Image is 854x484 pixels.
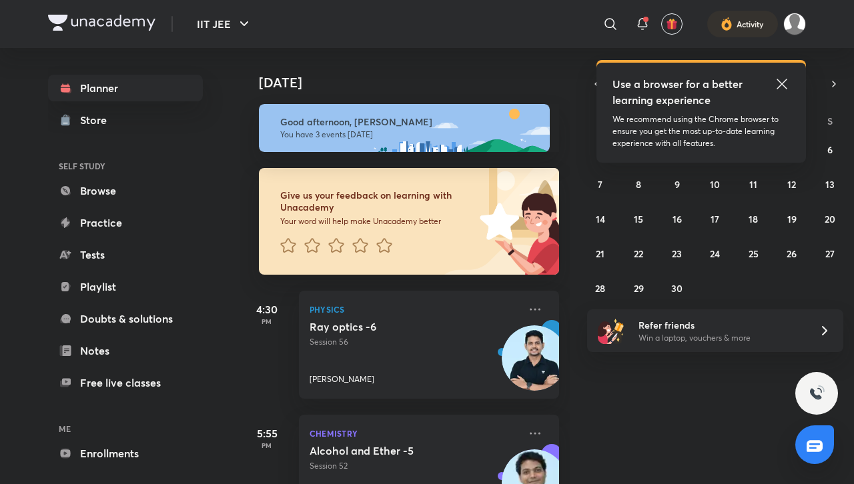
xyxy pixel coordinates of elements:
[48,15,155,31] img: Company Logo
[48,209,203,236] a: Practice
[628,208,649,229] button: September 15, 2025
[48,337,203,364] a: Notes
[743,208,764,229] button: September 18, 2025
[48,241,203,268] a: Tests
[189,11,260,37] button: IIT JEE
[705,208,726,229] button: September 17, 2025
[819,208,841,229] button: September 20, 2025
[825,178,835,191] abbr: September 13, 2025
[783,13,806,35] img: Tilak Soneji
[781,243,803,264] button: September 26, 2025
[590,173,611,195] button: September 7, 2025
[310,336,519,348] p: Session 56
[827,143,833,156] abbr: September 6, 2025
[636,178,641,191] abbr: September 8, 2025
[310,444,476,457] h5: Alcohol and Ether -5
[280,216,475,227] p: Your word will help make Unacademy better
[787,213,797,225] abbr: September 19, 2025
[634,247,643,260] abbr: September 22, 2025
[240,317,294,325] p: PM
[48,273,203,300] a: Playlist
[634,213,643,225] abbr: September 15, 2025
[661,13,683,35] button: avatar
[667,173,688,195] button: September 9, 2025
[819,173,841,195] button: September 13, 2025
[638,318,803,332] h6: Refer friends
[705,173,726,195] button: September 10, 2025
[595,282,605,295] abbr: September 28, 2025
[280,129,538,140] p: You have 3 events [DATE]
[710,247,720,260] abbr: September 24, 2025
[628,277,649,299] button: September 29, 2025
[809,385,825,401] img: ttu
[48,15,155,34] a: Company Logo
[743,243,764,264] button: September 25, 2025
[310,301,519,317] p: Physics
[596,247,604,260] abbr: September 21, 2025
[259,75,572,91] h4: [DATE]
[48,75,203,101] a: Planner
[628,173,649,195] button: September 8, 2025
[721,16,733,32] img: activity
[310,320,476,333] h5: Ray optics -6
[781,173,803,195] button: September 12, 2025
[590,277,611,299] button: September 28, 2025
[743,173,764,195] button: September 11, 2025
[666,18,678,30] img: avatar
[819,243,841,264] button: September 27, 2025
[749,213,758,225] abbr: September 18, 2025
[787,247,797,260] abbr: September 26, 2025
[612,113,790,149] p: We recommend using the Chrome browser to ensure you get the most up-to-date learning experience w...
[667,277,688,299] button: September 30, 2025
[48,440,203,467] a: Enrollments
[667,243,688,264] button: September 23, 2025
[781,208,803,229] button: September 19, 2025
[310,460,519,472] p: Session 52
[259,104,550,152] img: afternoon
[240,425,294,441] h5: 5:55
[710,178,720,191] abbr: September 10, 2025
[819,139,841,160] button: September 6, 2025
[638,332,803,344] p: Win a laptop, vouchers & more
[705,243,726,264] button: September 24, 2025
[280,189,475,213] h6: Give us your feedback on learning with Unacademy
[628,243,649,264] button: September 22, 2025
[711,213,719,225] abbr: September 17, 2025
[598,178,602,191] abbr: September 7, 2025
[48,107,203,133] a: Store
[80,112,115,128] div: Store
[598,317,624,344] img: referral
[825,247,835,260] abbr: September 27, 2025
[673,213,682,225] abbr: September 16, 2025
[48,369,203,396] a: Free live classes
[671,282,683,295] abbr: September 30, 2025
[590,208,611,229] button: September 14, 2025
[310,425,519,441] p: Chemistry
[749,178,757,191] abbr: September 11, 2025
[434,168,559,275] img: feedback_image
[590,243,611,264] button: September 21, 2025
[48,305,203,332] a: Doubts & solutions
[749,247,759,260] abbr: September 25, 2025
[827,115,833,127] abbr: Saturday
[280,116,538,128] h6: Good afternoon, [PERSON_NAME]
[48,155,203,177] h6: SELF STUDY
[825,213,835,225] abbr: September 20, 2025
[612,76,745,108] h5: Use a browser for a better learning experience
[596,213,605,225] abbr: September 14, 2025
[634,282,644,295] abbr: September 29, 2025
[667,208,688,229] button: September 16, 2025
[240,441,294,449] p: PM
[675,178,680,191] abbr: September 9, 2025
[787,178,796,191] abbr: September 12, 2025
[48,177,203,204] a: Browse
[240,301,294,317] h5: 4:30
[672,247,682,260] abbr: September 23, 2025
[310,373,374,385] p: [PERSON_NAME]
[48,417,203,440] h6: ME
